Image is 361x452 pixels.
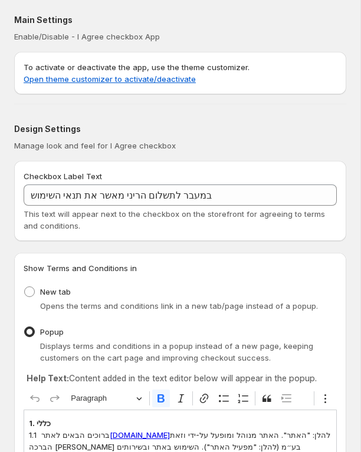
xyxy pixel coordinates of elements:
[24,74,196,84] a: Open theme customizer to activate/deactivate
[71,391,132,405] span: Paragraph
[40,327,64,336] span: Popup
[14,31,337,42] p: Enable/Disable - I Agree checkbox App
[24,263,137,273] span: Show Terms and Conditions in
[24,61,337,85] p: To activate or deactivate the app, use the theme customizer.
[24,171,102,181] span: Checkbox Label Text
[65,390,147,408] button: Paragraph, Heading
[24,209,325,230] span: This text will appear next to the checkbox on the storefront for agreeing to terms and conditions.
[110,430,170,440] a: [DOMAIN_NAME]
[14,123,337,135] h2: Design Settings
[40,287,71,296] span: New tab
[40,301,318,311] span: Opens the terms and conditions link in a new tab/page instead of a popup.
[24,387,337,410] div: Editor toolbar
[40,341,313,362] span: Displays terms and conditions in a popup instead of a new page, keeping customers on the cart pag...
[14,14,337,26] h2: Main Settings
[14,140,337,151] p: Manage look and feel for I Agree checkbox
[29,418,51,428] strong: 1. כללי
[27,372,334,384] p: Content added in the text editor below will appear in the popup.
[27,373,69,383] strong: Help Text:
